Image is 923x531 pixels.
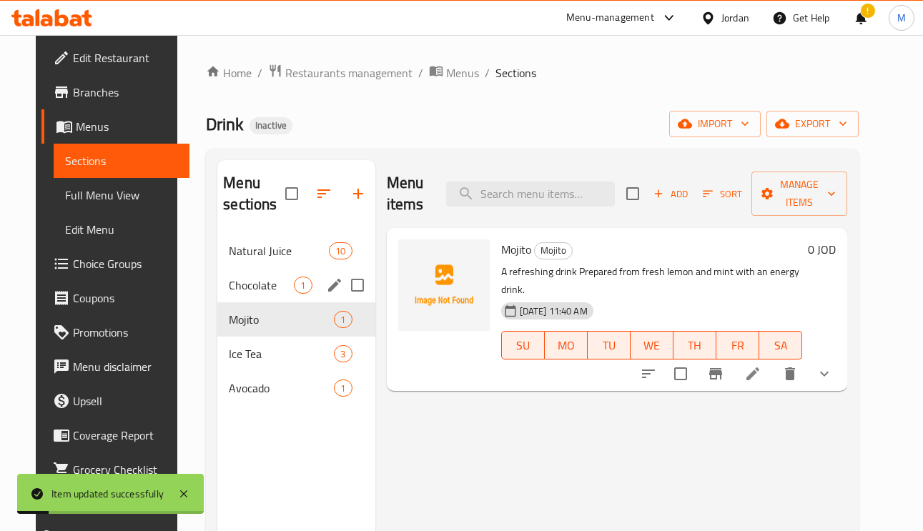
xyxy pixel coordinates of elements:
[229,311,334,328] span: Mojito
[679,335,711,356] span: TH
[41,418,190,452] a: Coverage Report
[41,315,190,349] a: Promotions
[65,152,179,169] span: Sections
[341,177,375,211] button: Add section
[773,357,807,391] button: delete
[229,242,329,259] span: Natural Juice
[41,281,190,315] a: Coupons
[501,331,545,359] button: SU
[446,182,615,207] input: search
[307,177,341,211] span: Sort sections
[294,277,312,294] div: items
[681,115,749,133] span: import
[250,117,292,134] div: Inactive
[41,247,190,281] a: Choice Groups
[334,379,352,397] div: items
[508,335,539,356] span: SU
[636,335,668,356] span: WE
[217,371,375,405] div: Avocado1
[721,10,749,26] div: Jordan
[229,345,334,362] span: Ice Tea
[324,274,345,296] button: edit
[618,179,648,209] span: Select section
[73,49,179,66] span: Edit Restaurant
[217,234,375,268] div: Natural Juice10
[73,255,179,272] span: Choice Groups
[54,144,190,178] a: Sections
[65,187,179,204] span: Full Menu View
[514,304,593,318] span: [DATE] 11:40 AM
[51,486,164,502] div: Item updated successfully
[73,289,179,307] span: Coupons
[41,75,190,109] a: Branches
[673,331,716,359] button: TH
[329,242,352,259] div: items
[816,365,833,382] svg: Show Choices
[217,228,375,411] nav: Menu sections
[335,313,351,327] span: 1
[65,221,179,238] span: Edit Menu
[669,111,761,137] button: import
[759,331,802,359] button: SA
[257,64,262,81] li: /
[807,357,841,391] button: show more
[206,64,252,81] a: Home
[41,452,190,487] a: Grocery Checklist
[398,239,490,331] img: Mojito
[41,109,190,144] a: Menus
[545,331,588,359] button: MO
[229,277,294,294] span: Chocolate
[778,115,847,133] span: export
[206,64,859,82] nav: breadcrumb
[666,359,696,389] span: Select to update
[73,84,179,101] span: Branches
[295,279,311,292] span: 1
[551,335,582,356] span: MO
[268,64,413,82] a: Restaurants management
[334,311,352,328] div: items
[808,239,836,259] h6: 0 JOD
[446,64,479,81] span: Menus
[897,10,906,26] span: M
[501,263,803,299] p: A refreshing drink Prepared from fresh lemon and mint with an energy drink.
[41,384,190,418] a: Upsell
[593,335,625,356] span: TU
[217,268,375,302] div: Chocolate1edit
[334,345,352,362] div: items
[217,302,375,337] div: Mojito1
[631,357,666,391] button: sort-choices
[765,335,796,356] span: SA
[766,111,859,137] button: export
[73,324,179,341] span: Promotions
[335,347,351,361] span: 3
[648,183,694,205] button: Add
[41,349,190,384] a: Menu disclaimer
[73,392,179,410] span: Upsell
[335,382,351,395] span: 1
[694,183,751,205] span: Sort items
[73,358,179,375] span: Menu disclaimer
[330,244,351,258] span: 10
[54,212,190,247] a: Edit Menu
[631,331,673,359] button: WE
[722,335,754,356] span: FR
[763,176,836,212] span: Manage items
[751,172,847,216] button: Manage items
[41,41,190,75] a: Edit Restaurant
[429,64,479,82] a: Menus
[223,172,285,215] h2: Menu sections
[250,119,292,131] span: Inactive
[703,186,742,202] span: Sort
[485,64,490,81] li: /
[651,186,690,202] span: Add
[387,172,430,215] h2: Menu items
[229,379,334,397] span: Avocado
[277,179,307,209] span: Select all sections
[495,64,536,81] span: Sections
[217,337,375,371] div: Ice Tea3
[699,183,746,205] button: Sort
